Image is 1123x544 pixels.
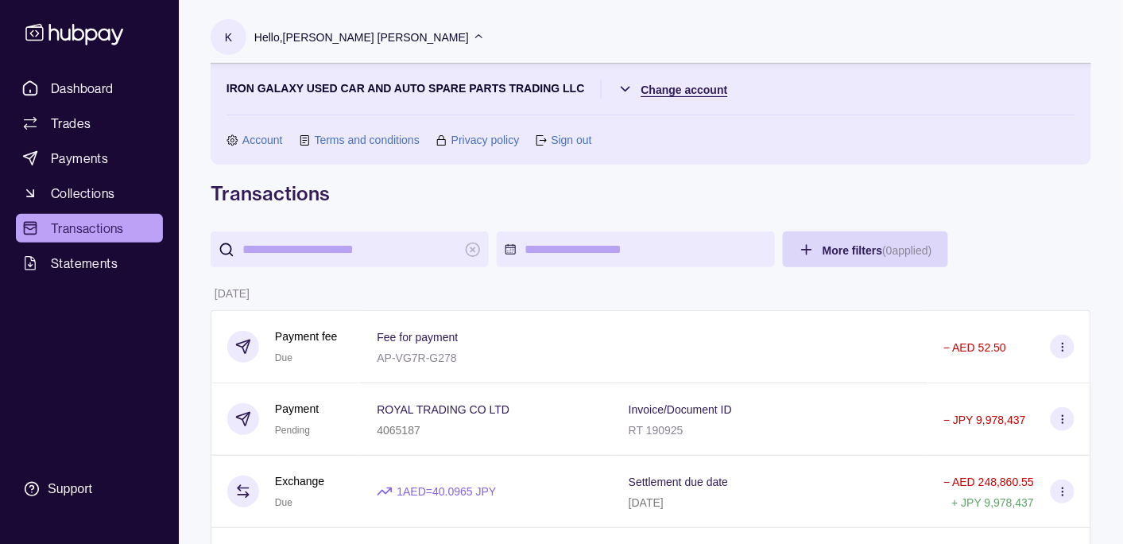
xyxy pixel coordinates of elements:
[629,424,683,437] p: RT 190925
[377,331,458,344] p: Fee for payment
[551,131,591,149] a: Sign out
[215,287,250,300] p: [DATE]
[275,472,324,490] p: Exchange
[618,80,728,99] button: Change account
[943,414,1026,426] p: − JPY 9,978,437
[16,109,163,138] a: Trades
[377,403,509,416] p: ROYAL TRADING CO LTD
[315,131,420,149] a: Terms and conditions
[254,29,469,46] p: Hello, [PERSON_NAME] [PERSON_NAME]
[51,184,114,203] span: Collections
[16,144,163,173] a: Payments
[451,131,520,149] a: Privacy policy
[242,231,457,267] input: search
[629,496,664,509] p: [DATE]
[16,179,163,208] a: Collections
[225,29,232,46] p: K
[629,403,732,416] p: Invoice/Document ID
[377,424,420,437] p: 4065187
[943,341,1006,354] p: − AED 52.50
[211,181,1091,206] h1: Transactions
[275,400,319,418] p: Payment
[952,496,1035,509] p: + JPY 9,978,437
[397,483,496,500] p: 1 AED = 40.0965 JPY
[16,472,163,506] a: Support
[377,352,456,364] p: AP-VG7R-G278
[242,131,283,149] a: Account
[51,219,124,238] span: Transactions
[275,497,292,508] span: Due
[275,425,310,436] span: Pending
[629,476,728,488] p: Settlement due date
[783,231,948,267] button: More filters(0applied)
[227,80,585,99] p: IRON GALAXY USED CAR AND AUTO SPARE PARTS TRADING LLC
[16,74,163,103] a: Dashboard
[823,244,932,257] span: More filters
[275,328,338,345] p: Payment fee
[51,254,118,273] span: Statements
[48,480,92,498] div: Support
[16,249,163,278] a: Statements
[51,149,108,168] span: Payments
[641,84,728,96] span: Change account
[275,352,292,363] span: Due
[51,114,91,133] span: Trades
[943,476,1034,488] p: − AED 248,860.55
[16,214,163,243] a: Transactions
[51,79,114,98] span: Dashboard
[882,244,931,257] p: ( 0 applied)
